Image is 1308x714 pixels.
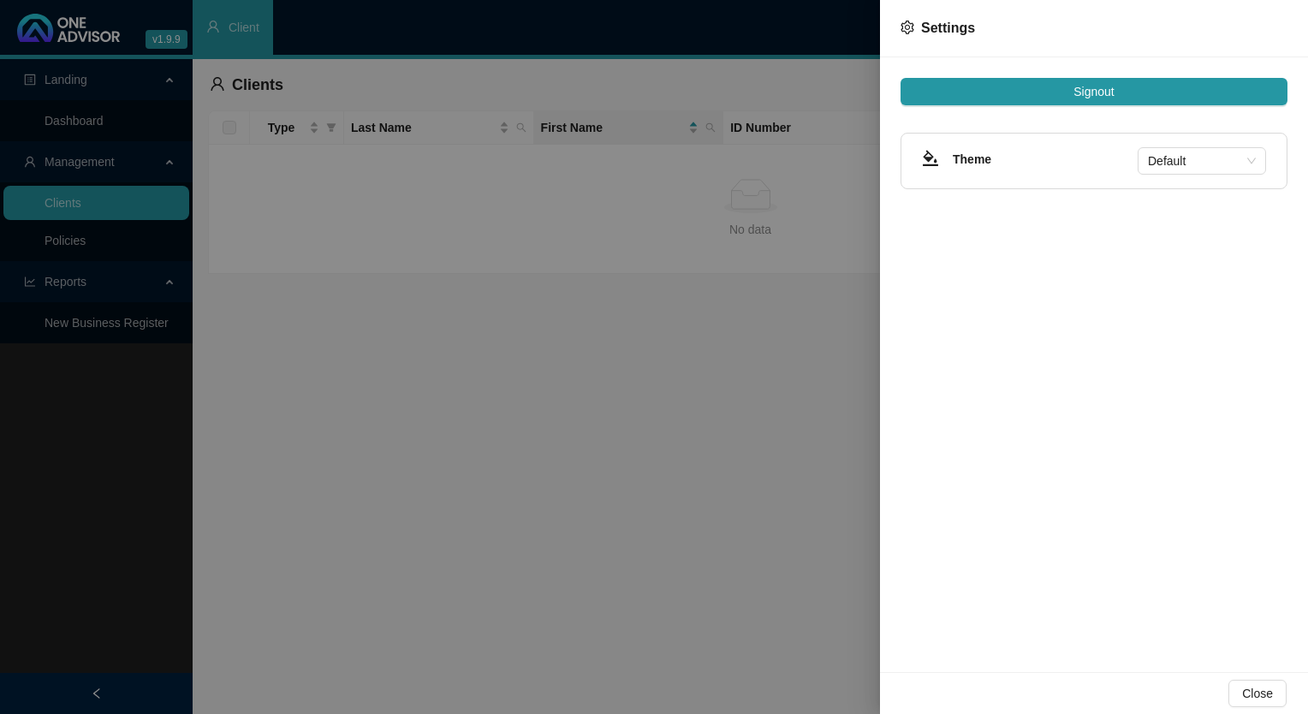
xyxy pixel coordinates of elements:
span: Signout [1073,82,1114,101]
span: Close [1242,684,1273,703]
span: Default [1148,148,1256,174]
span: bg-colors [922,150,939,167]
button: Signout [901,78,1287,105]
h4: Theme [953,150,1138,169]
button: Close [1228,680,1287,707]
span: Settings [921,21,975,35]
span: setting [901,21,914,34]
